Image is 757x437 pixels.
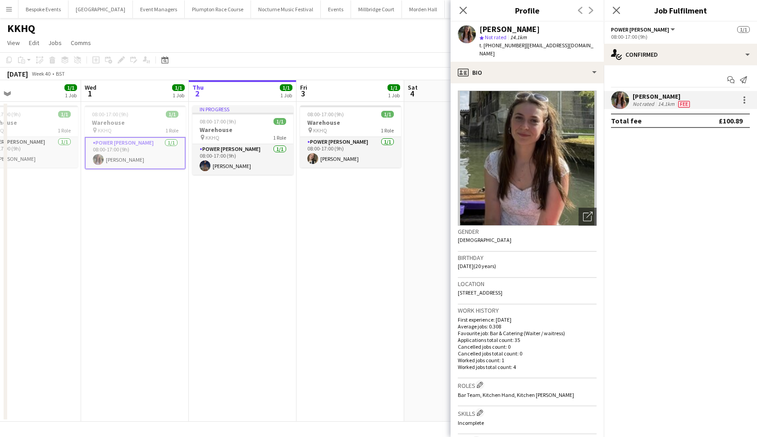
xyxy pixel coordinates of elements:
[172,84,185,91] span: 1/1
[92,111,128,118] span: 08:00-17:00 (9h)
[191,88,204,99] span: 2
[458,280,597,288] h3: Location
[29,39,39,47] span: Edit
[300,83,307,91] span: Fri
[656,100,676,108] div: 14.1km
[458,380,597,390] h3: Roles
[71,39,91,47] span: Comms
[280,92,292,99] div: 1 Job
[676,100,692,108] div: Crew has different fees then in role
[451,5,604,16] h3: Profile
[30,70,52,77] span: Week 40
[85,118,186,127] h3: Warehouse
[458,323,597,330] p: Average jobs: 0.308
[18,0,68,18] button: Bespoke Events
[299,88,307,99] span: 3
[85,137,186,169] app-card-role: Power [PERSON_NAME]1/108:00-17:00 (9h)[PERSON_NAME]
[458,330,597,337] p: Favourite job: Bar & Catering (Waiter / waitress)
[300,105,401,168] app-job-card: 08:00-17:00 (9h)1/1Warehouse KKHQ1 RolePower [PERSON_NAME]1/108:00-17:00 (9h)[PERSON_NAME]
[58,127,71,134] span: 1 Role
[604,44,757,65] div: Confirmed
[633,92,692,100] div: [PERSON_NAME]
[192,105,293,175] app-job-card: In progress08:00-17:00 (9h)1/1Warehouse KKHQ1 RolePower [PERSON_NAME]1/108:00-17:00 (9h)[PERSON_N...
[479,42,593,57] span: | [EMAIL_ADDRESS][DOMAIN_NAME]
[458,419,597,426] p: Incomplete
[445,0,483,18] button: Hickstead
[458,316,597,323] p: First experience: [DATE]
[307,111,344,118] span: 08:00-17:00 (9h)
[56,70,65,77] div: BST
[611,26,676,33] button: Power [PERSON_NAME]
[280,84,292,91] span: 1/1
[406,88,418,99] span: 4
[737,26,750,33] span: 1/1
[479,25,540,33] div: [PERSON_NAME]
[458,254,597,262] h3: Birthday
[166,111,178,118] span: 1/1
[388,84,400,91] span: 1/1
[273,134,286,141] span: 1 Role
[192,105,293,113] div: In progress
[64,84,77,91] span: 1/1
[192,126,293,134] h3: Warehouse
[205,134,219,141] span: KKHQ
[274,118,286,125] span: 1/1
[458,350,597,357] p: Cancelled jobs total count: 0
[313,127,327,134] span: KKHQ
[458,408,597,418] h3: Skills
[192,83,204,91] span: Thu
[458,306,597,314] h3: Work history
[48,39,62,47] span: Jobs
[579,208,597,226] div: Open photos pop-in
[458,343,597,350] p: Cancelled jobs count: 0
[300,118,401,127] h3: Warehouse
[200,118,236,125] span: 08:00-17:00 (9h)
[25,37,43,49] a: Edit
[133,0,185,18] button: Event Managers
[165,127,178,134] span: 1 Role
[479,42,526,49] span: t. [PHONE_NUMBER]
[251,0,321,18] button: Nocturne Music Festival
[458,364,597,370] p: Worked jobs total count: 4
[85,105,186,169] app-job-card: 08:00-17:00 (9h)1/1Warehouse KKHQ1 RolePower [PERSON_NAME]1/108:00-17:00 (9h)[PERSON_NAME]
[83,88,96,99] span: 1
[67,37,95,49] a: Comms
[300,137,401,168] app-card-role: Power [PERSON_NAME]1/108:00-17:00 (9h)[PERSON_NAME]
[408,83,418,91] span: Sat
[458,91,597,226] img: Crew avatar or photo
[58,111,71,118] span: 1/1
[458,228,597,236] h3: Gender
[485,34,506,41] span: Not rated
[458,357,597,364] p: Worked jobs count: 1
[185,0,251,18] button: Plumpton Race Course
[4,37,23,49] a: View
[7,22,35,35] h1: KKHQ
[68,0,133,18] button: [GEOGRAPHIC_DATA]
[508,34,529,41] span: 14.1km
[451,62,604,83] div: Bio
[7,39,20,47] span: View
[611,26,669,33] span: Power Porter
[381,127,394,134] span: 1 Role
[65,92,77,99] div: 1 Job
[85,83,96,91] span: Wed
[458,337,597,343] p: Applications total count: 35
[98,127,112,134] span: KKHQ
[321,0,351,18] button: Events
[192,144,293,175] app-card-role: Power [PERSON_NAME]1/108:00-17:00 (9h)[PERSON_NAME]
[458,391,574,398] span: Bar Team, Kitchen Hand, Kitchen [PERSON_NAME]
[388,92,400,99] div: 1 Job
[719,116,743,125] div: £100.89
[633,100,656,108] div: Not rated
[7,69,28,78] div: [DATE]
[381,111,394,118] span: 1/1
[45,37,65,49] a: Jobs
[611,116,642,125] div: Total fee
[351,0,402,18] button: Millbridge Court
[458,263,496,269] span: [DATE] (20 years)
[611,33,750,40] div: 08:00-17:00 (9h)
[458,289,502,296] span: [STREET_ADDRESS]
